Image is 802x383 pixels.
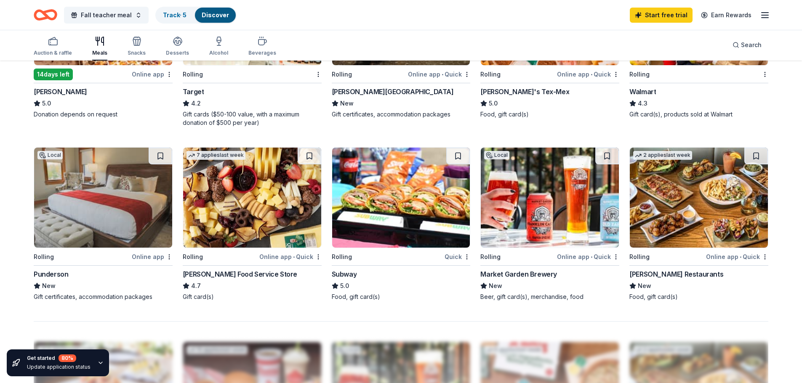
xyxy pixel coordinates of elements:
span: 4.2 [191,98,201,108]
div: Quick [445,251,470,262]
div: Donation depends on request [34,110,173,119]
div: 80 % [59,354,76,362]
a: Image for Gordon Food Service Store7 applieslast weekRollingOnline app•Quick[PERSON_NAME] Food Se... [183,147,322,301]
img: Image for Punderson [34,148,172,248]
div: Gift card(s) [183,293,322,301]
div: Snacks [128,50,146,56]
div: Rolling [480,252,501,262]
div: Food, gift card(s) [629,293,768,301]
div: Rolling [34,252,54,262]
span: 4.7 [191,281,201,291]
div: Get started [27,354,91,362]
span: New [340,98,354,108]
span: Fall teacher meal [81,10,132,20]
div: Rolling [629,69,650,79]
span: New [638,281,651,291]
div: Market Garden Brewery [480,269,557,279]
button: Auction & raffle [34,33,72,61]
span: 5.0 [340,281,349,291]
div: Online app Quick [259,251,322,262]
div: Rolling [332,69,352,79]
div: Local [484,151,509,159]
div: Subway [332,269,357,279]
button: Meals [92,33,107,61]
span: • [293,254,295,260]
div: [PERSON_NAME]'s Tex-Mex [480,87,569,97]
img: Image for Thompson Restaurants [630,148,768,248]
div: Target [183,87,204,97]
div: [PERSON_NAME] Restaurants [629,269,723,279]
span: New [42,281,56,291]
div: 2 applies last week [633,151,692,160]
div: Meals [92,50,107,56]
button: Snacks [128,33,146,61]
div: 14 days left [34,69,73,80]
div: Food, gift card(s) [332,293,471,301]
div: Online app [132,251,173,262]
button: Alcohol [209,33,228,61]
span: 5.0 [489,98,498,108]
div: Update application status [27,364,91,370]
div: Food, gift card(s) [480,110,619,119]
a: Earn Rewards [696,8,757,23]
a: Start free trial [630,8,693,23]
span: • [740,254,741,260]
div: Beverages [248,50,276,56]
button: Beverages [248,33,276,61]
div: Online app Quick [557,69,619,79]
a: Home [34,5,57,25]
button: Track· 5Discover [155,7,237,24]
a: Image for SubwayRollingQuickSubway5.0Food, gift card(s) [332,147,471,301]
div: Alcohol [209,50,228,56]
div: [PERSON_NAME] Food Service Store [183,269,297,279]
span: Search [741,40,762,50]
div: Local [37,151,63,159]
button: Fall teacher meal [64,7,149,24]
span: • [591,254,592,260]
span: • [442,71,443,78]
img: Image for Market Garden Brewery [481,148,619,248]
div: Punderson [34,269,68,279]
img: Image for Subway [332,148,470,248]
div: Rolling [183,69,203,79]
button: Search [726,37,768,53]
div: Beer, gift card(s), merchandise, food [480,293,619,301]
a: Image for PundersonLocalRollingOnline appPundersonNewGift certificates, accommodation packages [34,147,173,301]
div: Desserts [166,50,189,56]
div: 7 applies last week [187,151,245,160]
div: Auction & raffle [34,50,72,56]
span: 4.3 [638,98,647,108]
div: [PERSON_NAME][GEOGRAPHIC_DATA] [332,87,454,97]
div: Gift cards ($50-100 value, with a maximum donation of $500 per year) [183,110,322,127]
div: [PERSON_NAME] [34,87,87,97]
div: Rolling [480,69,501,79]
div: Gift certificates, accommodation packages [332,110,471,119]
div: Online app Quick [706,251,768,262]
div: Rolling [183,252,203,262]
div: Walmart [629,87,656,97]
div: Online app Quick [408,69,470,79]
div: Online app Quick [557,251,619,262]
div: Online app [132,69,173,79]
span: New [489,281,502,291]
div: Gift certificates, accommodation packages [34,293,173,301]
div: Gift card(s), products sold at Walmart [629,110,768,119]
div: Rolling [332,252,352,262]
a: Image for Market Garden BreweryLocalRollingOnline app•QuickMarket Garden BreweryNewBeer, gift car... [480,147,619,301]
div: Rolling [629,252,650,262]
a: Image for Thompson Restaurants2 applieslast weekRollingOnline app•Quick[PERSON_NAME] RestaurantsN... [629,147,768,301]
a: Discover [202,11,229,18]
span: • [591,71,592,78]
button: Desserts [166,33,189,61]
span: 5.0 [42,98,51,108]
img: Image for Gordon Food Service Store [183,148,321,248]
a: Track· 5 [163,11,187,18]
